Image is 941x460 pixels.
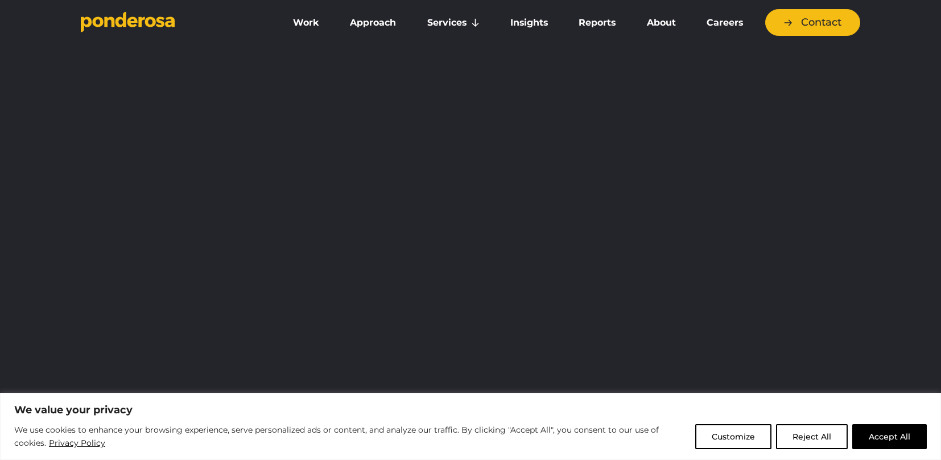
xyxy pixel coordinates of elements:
[414,11,493,35] a: Services
[776,424,848,449] button: Reject All
[852,424,927,449] button: Accept All
[14,424,687,450] p: We use cookies to enhance your browsing experience, serve personalized ads or content, and analyz...
[694,11,756,35] a: Careers
[765,9,860,36] a: Contact
[695,424,771,449] button: Customize
[48,436,106,450] a: Privacy Policy
[280,11,332,35] a: Work
[81,11,263,34] a: Go to homepage
[566,11,629,35] a: Reports
[337,11,409,35] a: Approach
[497,11,561,35] a: Insights
[633,11,688,35] a: About
[14,403,927,417] p: We value your privacy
